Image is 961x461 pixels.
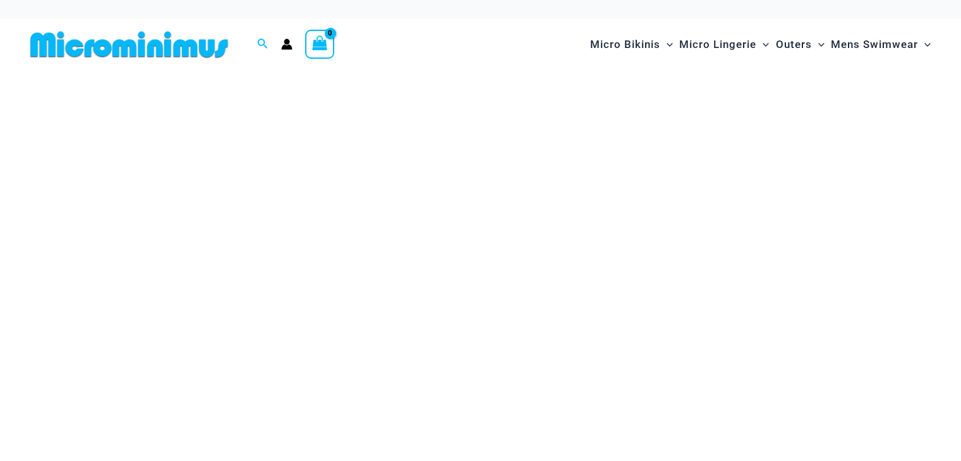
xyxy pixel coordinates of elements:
[756,28,769,61] span: Menu Toggle
[773,25,828,64] a: OutersMenu ToggleMenu Toggle
[585,23,936,66] nav: Site Navigation
[812,28,825,61] span: Menu Toggle
[918,28,931,61] span: Menu Toggle
[25,30,233,59] img: MM SHOP LOGO FLAT
[257,37,269,52] a: Search icon link
[305,30,334,59] a: View Shopping Cart, empty
[679,28,756,61] span: Micro Lingerie
[676,25,772,64] a: Micro LingerieMenu ToggleMenu Toggle
[590,28,660,61] span: Micro Bikinis
[776,28,812,61] span: Outers
[281,39,293,50] a: Account icon link
[660,28,673,61] span: Menu Toggle
[587,25,676,64] a: Micro BikinisMenu ToggleMenu Toggle
[831,28,918,61] span: Mens Swimwear
[828,25,934,64] a: Mens SwimwearMenu ToggleMenu Toggle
